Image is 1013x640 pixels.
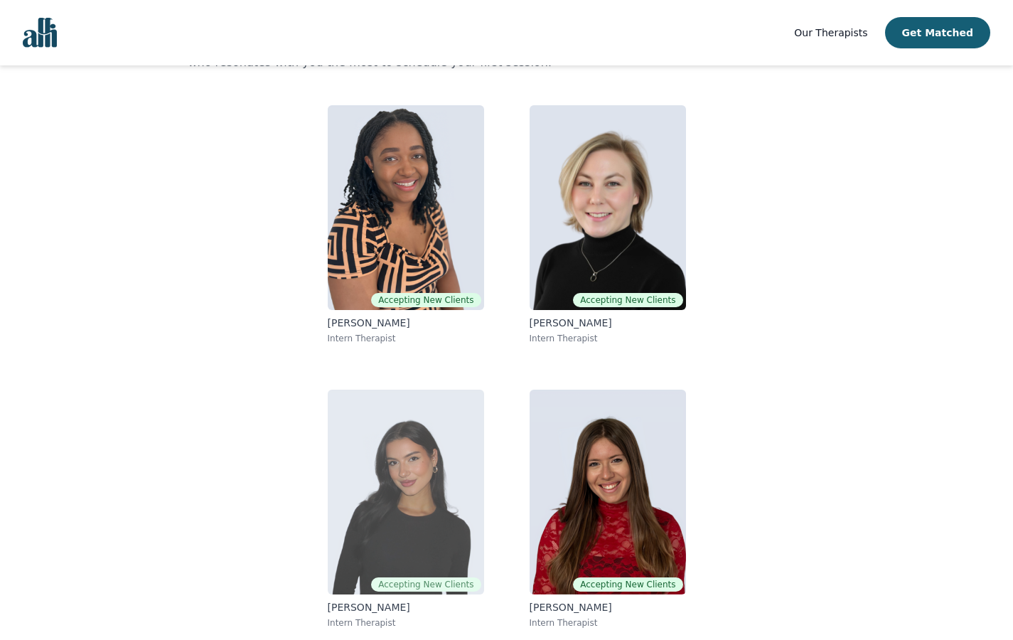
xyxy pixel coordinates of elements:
[328,390,484,594] img: Alyssa Tweedie
[794,27,867,38] span: Our Therapists
[316,378,495,640] a: Alyssa TweedieAccepting New Clients[PERSON_NAME]Intern Therapist
[518,94,697,356] a: Jocelyn CrawfordAccepting New Clients[PERSON_NAME]Intern Therapist
[518,378,697,640] a: Alisha LevineAccepting New Clients[PERSON_NAME]Intern Therapist
[328,333,484,344] p: Intern Therapist
[328,600,484,614] p: [PERSON_NAME]
[328,316,484,330] p: [PERSON_NAME]
[794,24,867,41] a: Our Therapists
[530,600,686,614] p: [PERSON_NAME]
[530,105,686,310] img: Jocelyn Crawford
[530,617,686,629] p: Intern Therapist
[328,617,484,629] p: Intern Therapist
[328,105,484,310] img: Faith Daniels
[371,293,481,307] span: Accepting New Clients
[371,577,481,592] span: Accepting New Clients
[530,316,686,330] p: [PERSON_NAME]
[530,333,686,344] p: Intern Therapist
[23,18,57,48] img: alli logo
[530,390,686,594] img: Alisha Levine
[573,577,682,592] span: Accepting New Clients
[885,17,990,48] button: Get Matched
[573,293,682,307] span: Accepting New Clients
[316,94,495,356] a: Faith DanielsAccepting New Clients[PERSON_NAME]Intern Therapist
